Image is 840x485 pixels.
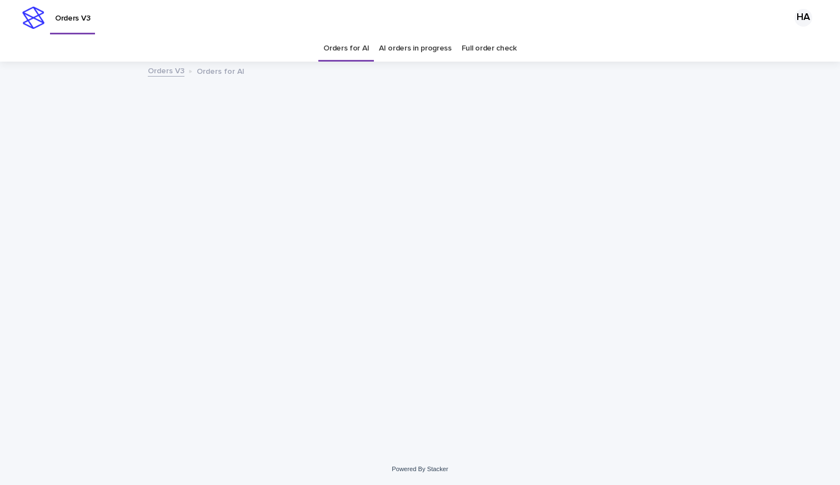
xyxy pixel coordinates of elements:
a: Powered By Stacker [392,466,448,472]
a: Full order check [462,36,517,62]
a: Orders V3 [148,64,184,77]
a: Orders for AI [323,36,369,62]
img: stacker-logo-s-only.png [22,7,44,29]
p: Orders for AI [197,64,244,77]
a: AI orders in progress [379,36,452,62]
div: HA [794,9,812,27]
